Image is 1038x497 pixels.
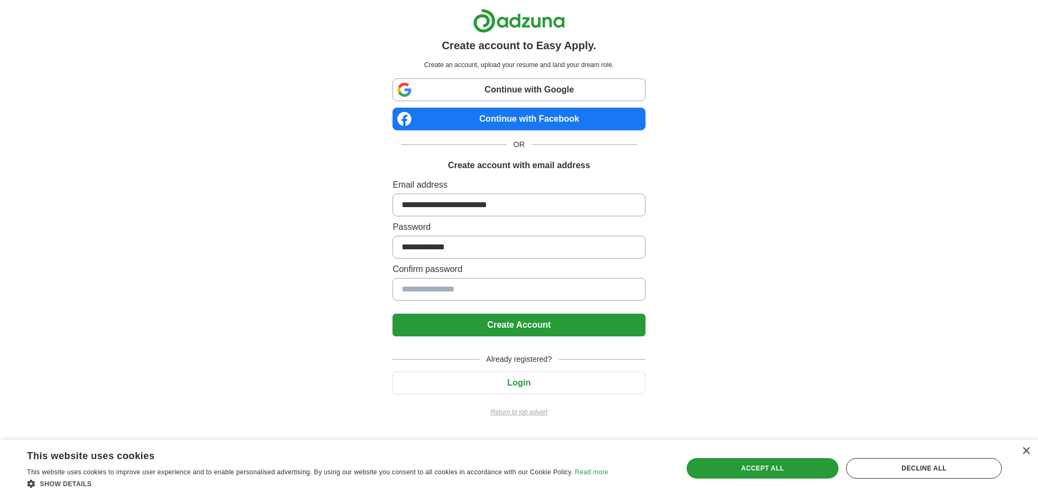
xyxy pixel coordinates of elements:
[687,458,839,479] div: Accept all
[392,407,645,417] a: Return to job advert
[575,468,608,476] a: Read more, opens a new window
[392,314,645,336] button: Create Account
[392,378,645,387] a: Login
[473,9,565,33] img: Adzuna logo
[27,478,608,489] div: Show details
[448,159,590,172] h1: Create account with email address
[392,372,645,394] button: Login
[27,468,573,476] span: This website uses cookies to improve user experience and to enable personalised advertising. By u...
[40,480,92,488] span: Show details
[392,108,645,130] a: Continue with Facebook
[27,446,581,462] div: This website uses cookies
[392,78,645,101] a: Continue with Google
[507,139,531,150] span: OR
[395,60,643,70] p: Create an account, upload your resume and land your dream role.
[846,458,1002,479] div: Decline all
[442,37,596,54] h1: Create account to Easy Apply.
[392,178,645,191] label: Email address
[392,221,645,234] label: Password
[480,354,558,365] span: Already registered?
[1022,447,1030,455] div: Close
[392,263,645,276] label: Confirm password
